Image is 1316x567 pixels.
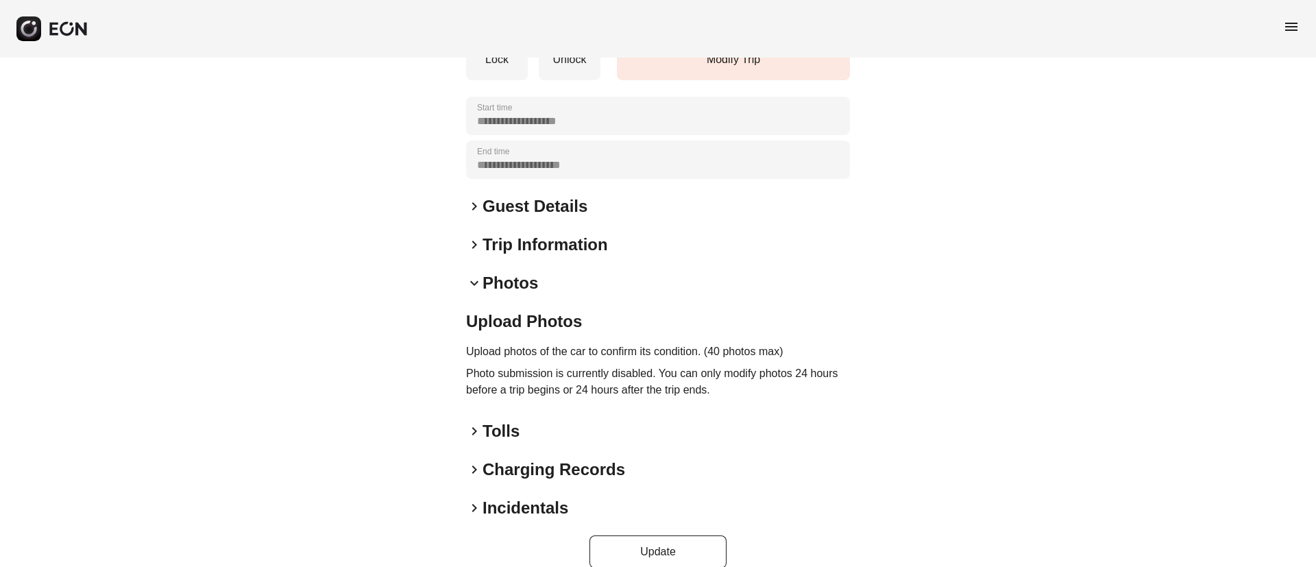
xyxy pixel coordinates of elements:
h2: Guest Details [483,195,587,217]
p: Lock [473,51,521,68]
h2: Upload Photos [466,311,850,333]
span: menu [1283,19,1300,35]
span: keyboard_arrow_right [466,500,483,516]
p: Unlock [546,51,594,68]
h2: Incidentals [483,497,568,519]
span: keyboard_arrow_right [466,461,483,478]
span: keyboard_arrow_down [466,275,483,291]
p: Upload photos of the car to confirm its condition. (40 photos max) [466,343,850,360]
p: Modify Trip [624,51,843,68]
span: keyboard_arrow_right [466,237,483,253]
h2: Photos [483,272,538,294]
span: keyboard_arrow_right [466,198,483,215]
h2: Charging Records [483,459,625,481]
span: keyboard_arrow_right [466,423,483,439]
p: Photo submission is currently disabled. You can only modify photos 24 hours before a trip begins ... [466,365,850,398]
h2: Trip Information [483,234,608,256]
h2: Tolls [483,420,520,442]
